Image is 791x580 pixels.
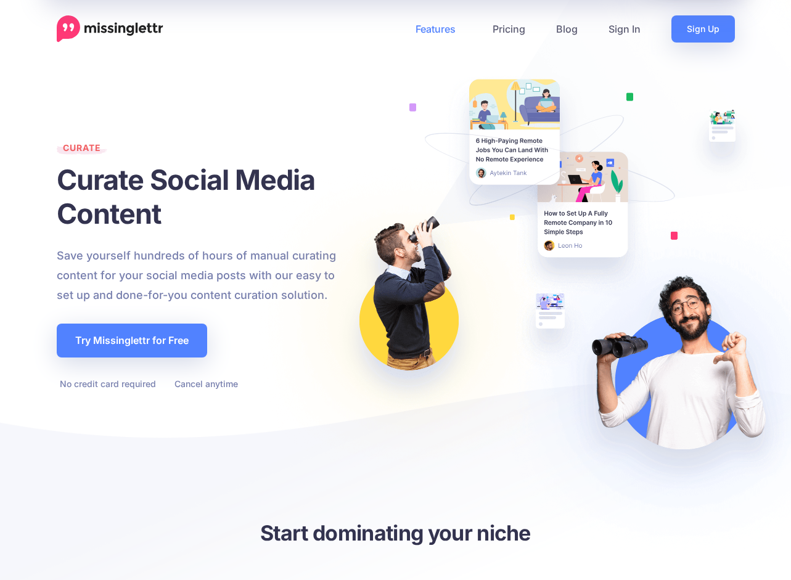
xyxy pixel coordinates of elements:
h3: Start dominating your niche [57,519,735,547]
a: Features [400,15,477,43]
a: Home [57,15,163,43]
span: Curate [57,142,107,159]
a: Blog [541,15,593,43]
h1: Curate Social Media Content [57,163,350,231]
a: Sign In [593,15,656,43]
a: Pricing [477,15,541,43]
a: Try Missinglettr for Free [57,324,207,357]
a: Sign Up [671,15,735,43]
li: No credit card required [57,376,156,391]
p: Save yourself hundreds of hours of manual curating content for your social media posts with our e... [57,246,350,305]
li: Cancel anytime [171,376,238,391]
